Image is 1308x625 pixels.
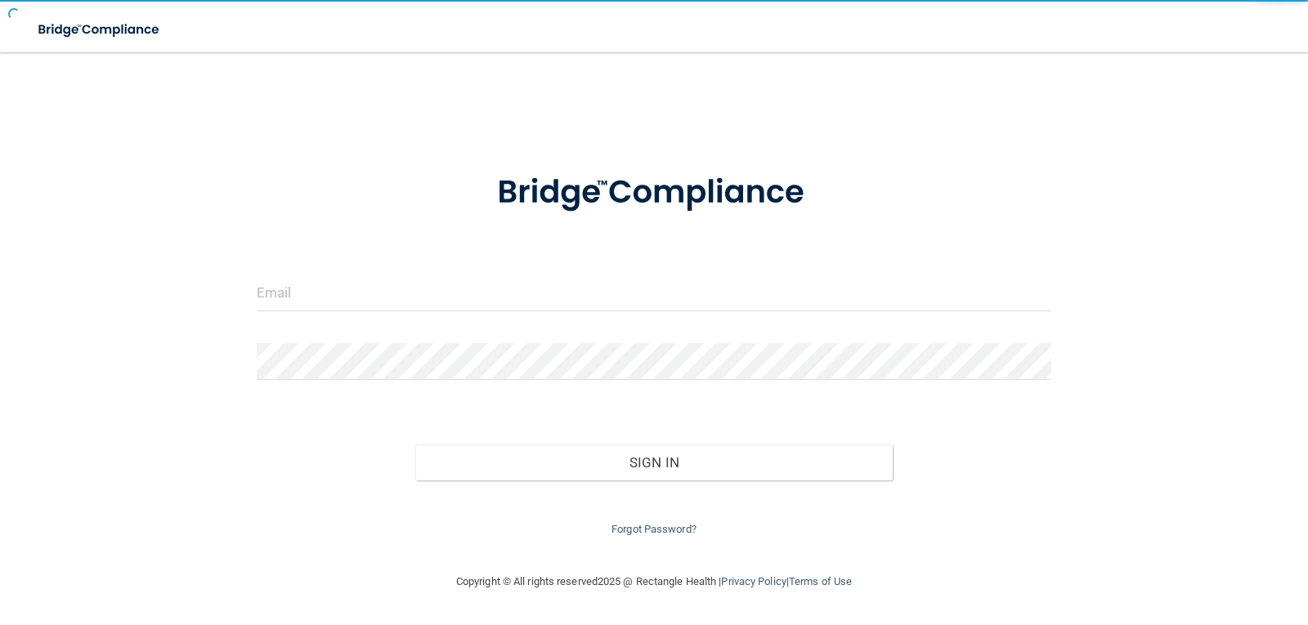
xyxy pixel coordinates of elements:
[415,444,893,480] button: Sign In
[789,575,852,587] a: Terms of Use
[721,575,786,587] a: Privacy Policy
[464,150,844,235] img: bridge_compliance_login_screen.278c3ca4.svg
[356,556,952,608] div: Copyright © All rights reserved 2025 @ Rectangle Health | |
[611,523,697,535] a: Forgot Password?
[257,275,1052,311] input: Email
[25,13,175,47] img: bridge_compliance_login_screen.278c3ca4.svg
